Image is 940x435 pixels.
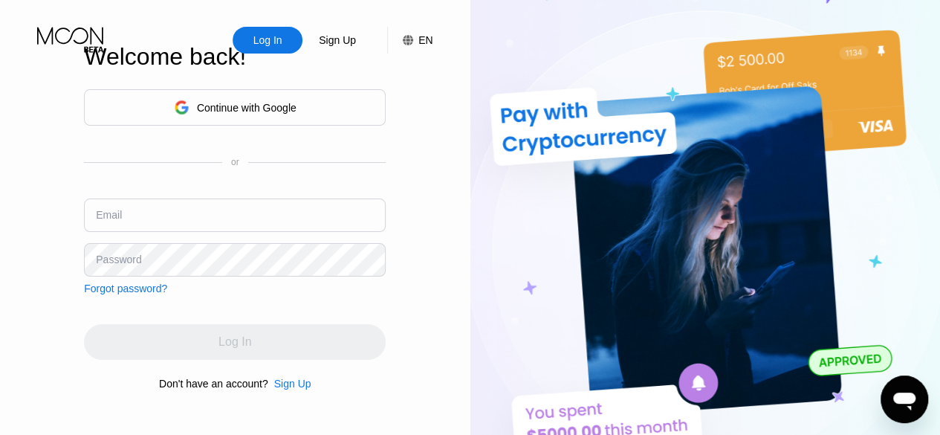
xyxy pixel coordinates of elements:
div: Forgot password? [84,283,167,294]
div: EN [418,34,432,46]
div: Continue with Google [197,102,296,114]
div: Don't have an account? [159,378,268,390]
div: Sign Up [302,27,372,54]
div: Email [96,209,122,221]
div: EN [387,27,432,54]
iframe: Button to launch messaging window [881,376,928,423]
div: Password [96,254,141,265]
div: Log In [233,27,302,54]
div: Sign Up [317,33,357,48]
div: or [231,157,239,167]
div: Sign Up [274,378,311,390]
div: Sign Up [268,378,311,390]
div: Welcome back! [84,43,386,71]
div: Log In [252,33,284,48]
div: Continue with Google [84,89,386,126]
